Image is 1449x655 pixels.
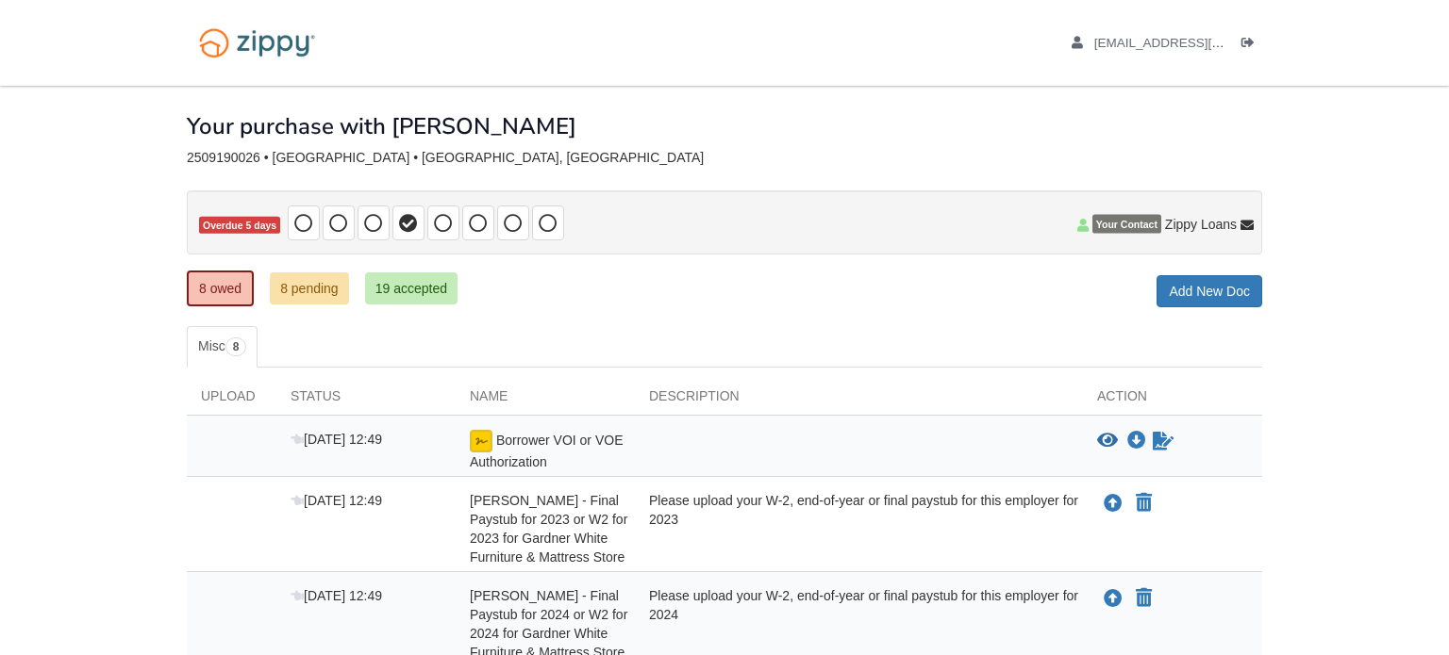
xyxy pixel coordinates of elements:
img: Logo [187,19,327,67]
div: Upload [187,386,276,415]
div: Status [276,386,456,415]
button: Upload Christopher Whitehead - Final Paystub for 2024 or W2 for 2024 for Gardner White Furniture ... [1102,586,1124,611]
span: Overdue 5 days [199,217,280,235]
span: [DATE] 12:49 [291,432,382,447]
button: Declare Christopher Whitehead - Final Paystub for 2024 or W2 for 2024 for Gardner White Furniture... [1134,587,1154,610]
a: Add New Doc [1157,275,1262,307]
a: Misc [187,326,258,368]
button: Declare Christopher Whitehead - Final Paystub for 2023 or W2 for 2023 for Gardner White Furniture... [1134,492,1154,515]
div: Please upload your W-2, end-of-year or final paystub for this employer for 2023 [635,491,1083,566]
span: Your Contact [1092,215,1161,234]
span: Borrower VOI or VOE Authorization [470,433,623,469]
a: Waiting for your co-borrower to e-sign [1151,430,1175,452]
div: 2509190026 • [GEOGRAPHIC_DATA] • [GEOGRAPHIC_DATA], [GEOGRAPHIC_DATA] [187,150,1262,166]
a: edit profile [1072,36,1310,55]
h1: Your purchase with [PERSON_NAME] [187,114,576,139]
span: ace.sgs@gmail.com [1094,36,1310,50]
button: View Borrower VOI or VOE Authorization [1097,432,1118,450]
a: Log out [1241,36,1262,55]
span: Zippy Loans [1165,215,1237,234]
span: [PERSON_NAME] - Final Paystub for 2023 or W2 for 2023 for Gardner White Furniture & Mattress Store [470,493,627,565]
span: 8 [225,337,247,356]
a: 8 owed [187,270,254,306]
div: Description [635,386,1083,415]
span: [DATE] 12:49 [291,588,382,603]
span: [DATE] 12:49 [291,493,382,508]
a: 8 pending [270,272,349,304]
a: 19 accepted [365,272,458,304]
div: Name [456,386,635,415]
button: Upload Christopher Whitehead - Final Paystub for 2023 or W2 for 2023 for Gardner White Furniture ... [1102,491,1124,516]
img: esign [470,430,492,452]
div: Action [1083,386,1262,415]
a: Download Borrower VOI or VOE Authorization [1127,434,1146,449]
